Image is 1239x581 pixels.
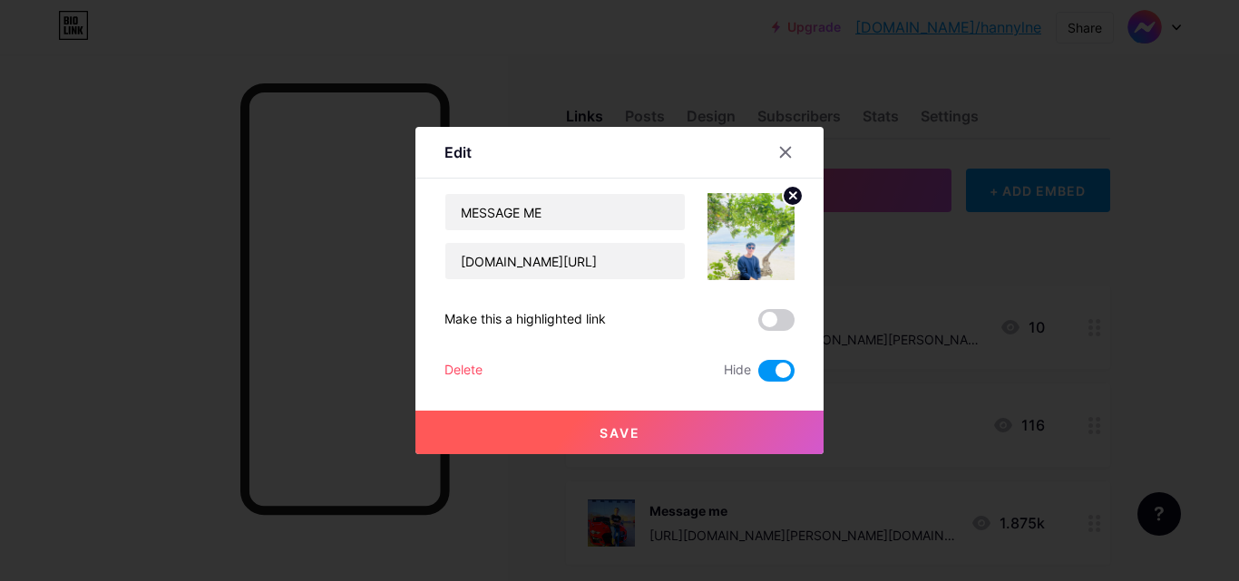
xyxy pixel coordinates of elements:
[724,360,751,382] span: Hide
[444,309,606,331] div: Make this a highlighted link
[444,360,483,382] div: Delete
[445,194,685,230] input: Title
[415,411,824,454] button: Save
[445,243,685,279] input: URL
[707,193,795,280] img: link_thumbnail
[600,425,640,441] span: Save
[444,141,472,163] div: Edit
